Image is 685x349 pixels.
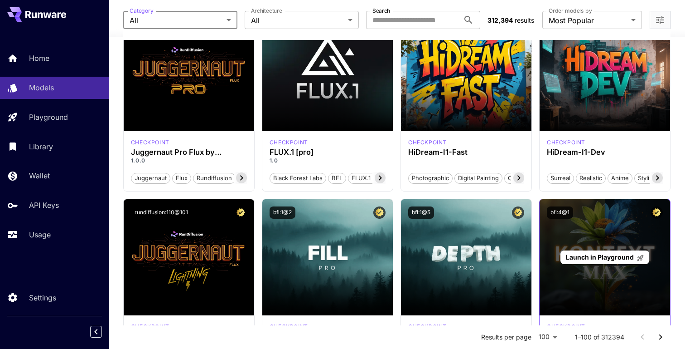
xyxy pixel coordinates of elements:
div: FLUX.1 D [131,138,169,147]
button: Certified Model – Vetted for best performance and includes a commercial license. [651,206,663,219]
div: fluxpro [270,323,308,331]
span: flux [173,174,191,183]
p: Library [29,141,53,152]
button: FLUX.1 [pro] [348,172,390,184]
span: Stylized [635,174,663,183]
p: Playground [29,112,68,123]
p: checkpoint [547,323,585,331]
span: All [251,15,344,26]
h3: HiDream-I1-Dev [547,148,663,157]
span: rundiffusion [193,174,235,183]
div: fluxpro [408,323,447,331]
p: checkpoint [270,138,308,147]
span: Realistic [576,174,605,183]
span: 312,394 [487,16,513,24]
label: Architecture [251,7,282,15]
span: BFL [328,174,346,183]
span: Photographic [409,174,452,183]
h3: Juggernaut Pro Flux by RunDiffusion [131,148,247,157]
span: Cinematic [505,174,539,183]
button: Anime [608,172,632,184]
button: bfl:1@5 [408,206,434,219]
div: HiDream Dev [547,138,585,147]
p: 1–100 of 312394 [575,333,624,342]
p: checkpoint [408,323,447,331]
span: Anime [608,174,632,183]
button: Surreal [547,172,574,184]
button: rundiffusion:110@101 [131,206,192,219]
div: 100 [535,330,560,344]
span: Digital Painting [455,174,502,183]
button: Cinematic [504,172,539,184]
p: Results per page [481,333,531,342]
span: All [130,15,223,26]
span: Launch in Playground [566,253,634,261]
div: HiDream Fast [408,138,447,147]
button: bfl:1@2 [270,206,295,219]
span: Black Forest Labs [270,174,326,183]
button: Certified Model – Vetted for best performance and includes a commercial license. [512,206,524,219]
h3: HiDream-I1-Fast [408,148,524,157]
p: 1.0 [270,157,386,165]
div: fluxpro [270,138,308,147]
p: API Keys [29,200,59,211]
label: Category [130,7,154,15]
p: 1.0.0 [131,157,247,165]
button: rundiffusion [193,172,236,184]
button: Go to next page [651,328,670,346]
label: Search [372,7,390,15]
button: Collapse sidebar [90,326,102,338]
button: flux [172,172,191,184]
p: Models [29,82,54,93]
p: Settings [29,292,56,303]
h3: FLUX.1 [pro] [270,148,386,157]
div: Collapse sidebar [97,324,109,340]
button: juggernaut [131,172,170,184]
button: Photographic [408,172,453,184]
p: checkpoint [270,323,308,331]
button: Certified Model – Vetted for best performance and includes a commercial license. [235,206,247,219]
button: Digital Painting [454,172,502,184]
p: Wallet [29,170,50,181]
button: bfl:4@1 [547,206,573,219]
p: checkpoint [547,138,585,147]
button: BFL [328,172,346,184]
p: checkpoint [131,138,169,147]
button: Black Forest Labs [270,172,326,184]
p: checkpoint [408,138,447,147]
button: Open more filters [655,15,666,26]
p: checkpoint [131,323,169,331]
span: Surreal [547,174,574,183]
span: juggernaut [131,174,170,183]
a: Launch in Playground [560,251,649,265]
p: Usage [29,229,51,240]
button: Realistic [576,172,606,184]
span: FLUX.1 [pro] [348,174,390,183]
p: Home [29,53,49,64]
button: Certified Model – Vetted for best performance and includes a commercial license. [373,206,386,219]
span: Most Popular [549,15,627,26]
span: results [515,16,534,24]
div: FLUX.1 D [131,323,169,331]
label: Order models by [549,7,592,15]
div: FLUX.1 Kontext [max] [547,323,585,331]
button: Stylized [634,172,663,184]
